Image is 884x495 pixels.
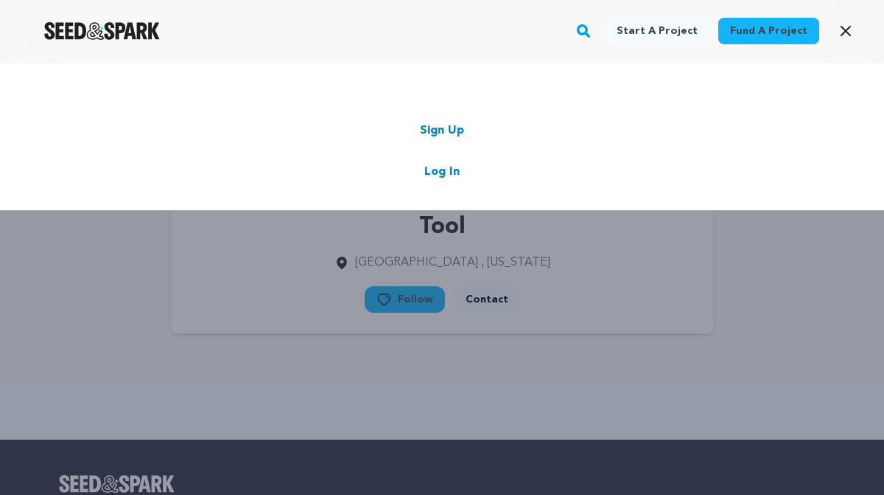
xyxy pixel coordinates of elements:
a: Sign Up [420,122,464,139]
a: Start a project [605,18,709,44]
a: Log In [424,163,460,181]
a: Seed&Spark Homepage [44,22,160,40]
img: Seed&Spark Logo Dark Mode [44,22,160,40]
a: Fund a project [718,18,819,44]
